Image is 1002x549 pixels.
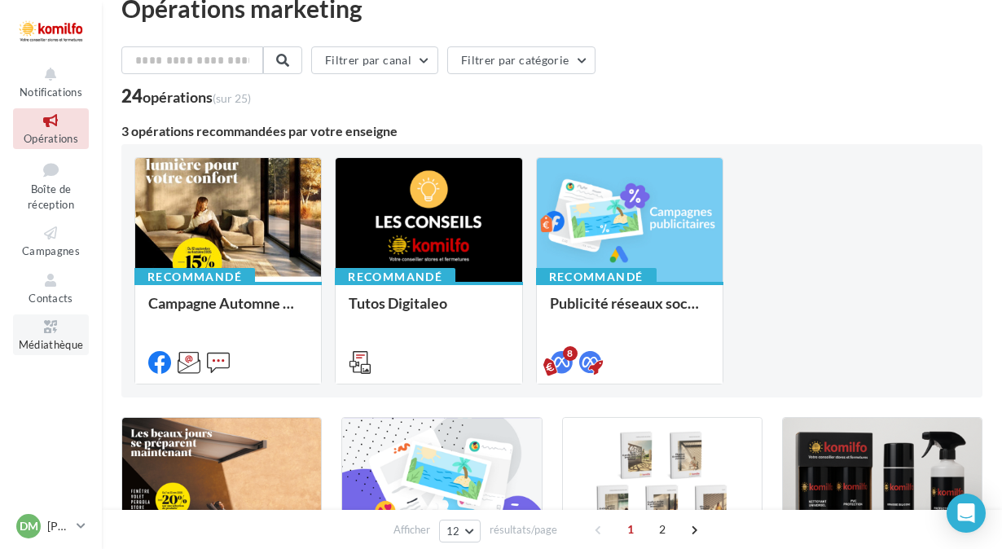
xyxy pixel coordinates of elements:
div: Open Intercom Messenger [947,494,986,533]
a: DM [PERSON_NAME] [13,511,89,542]
div: Campagne Automne 2025 [148,295,308,327]
button: Filtrer par catégorie [447,46,595,74]
div: Recommandé [335,268,455,286]
button: 12 [439,520,481,542]
span: Boîte de réception [28,182,74,211]
a: Médiathèque [13,314,89,354]
span: 12 [446,525,460,538]
div: 8 [563,346,578,361]
div: Recommandé [134,268,255,286]
button: Notifications [13,62,89,102]
span: (sur 25) [213,91,251,105]
div: opérations [143,90,251,104]
span: Opérations [24,132,78,145]
div: Recommandé [536,268,657,286]
span: Afficher [393,522,430,538]
div: 3 opérations recommandées par votre enseigne [121,125,982,138]
span: Contacts [29,292,73,305]
span: 2 [649,516,675,542]
div: Publicité réseaux sociaux [550,295,710,327]
a: Boîte de réception [13,156,89,215]
p: [PERSON_NAME] [47,518,70,534]
span: Médiathèque [19,338,84,351]
span: Campagnes [22,244,80,257]
span: résultats/page [490,522,557,538]
span: DM [20,518,38,534]
span: Notifications [20,86,82,99]
span: 1 [617,516,644,542]
div: 24 [121,87,251,105]
button: Filtrer par canal [311,46,438,74]
a: Contacts [13,268,89,308]
a: Campagnes [13,221,89,261]
a: Opérations [13,108,89,148]
div: Tutos Digitaleo [349,295,508,327]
